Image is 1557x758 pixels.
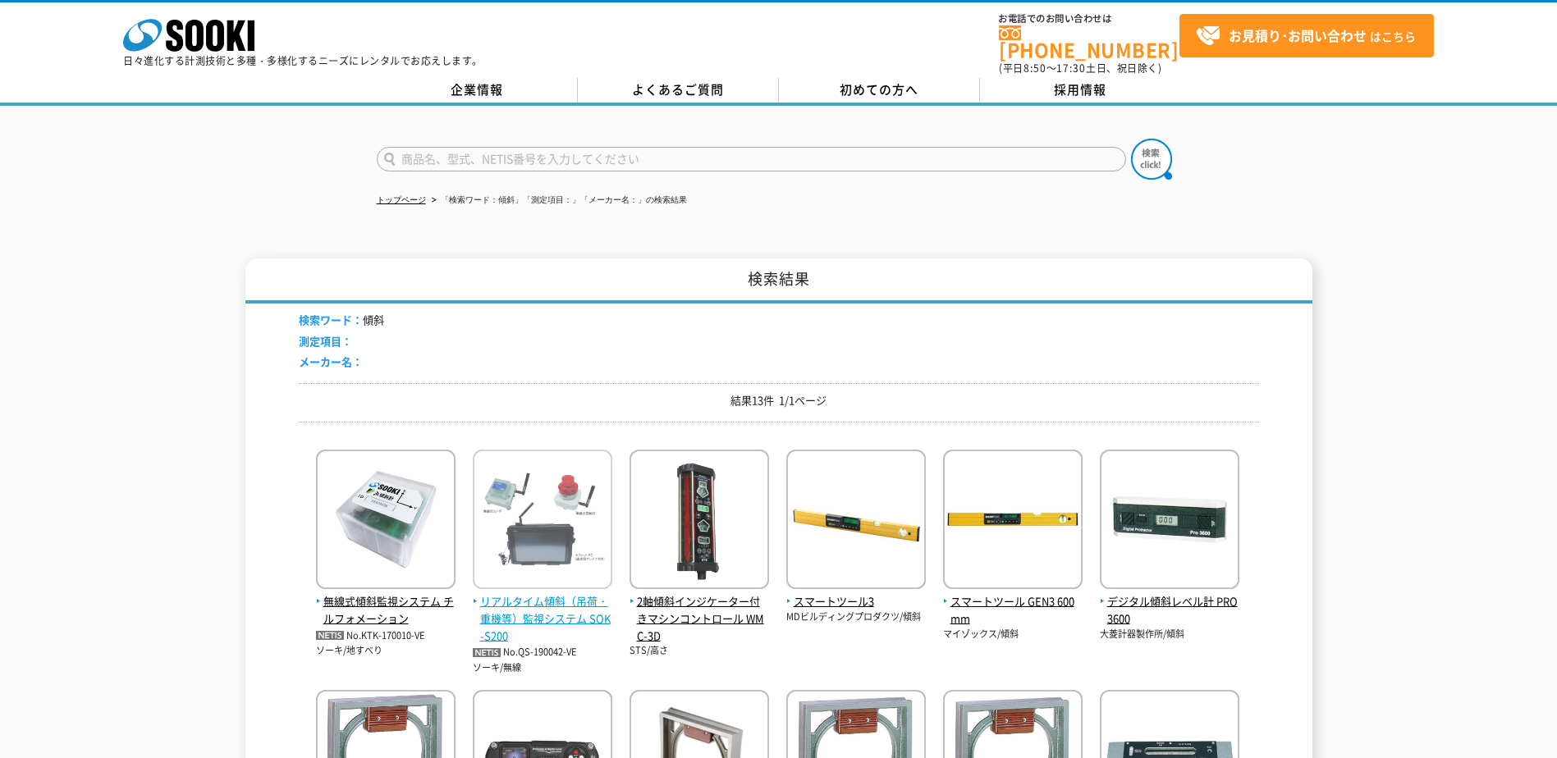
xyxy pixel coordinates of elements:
a: 2軸傾斜インジケーター付きマシンコントロール WMC-3D [630,576,769,644]
h1: 検索結果 [245,258,1312,304]
img: SOK-S200 [473,450,612,593]
img: PRO3600 [1100,450,1239,593]
img: チルフォメーション [316,450,456,593]
li: 「検索ワード：傾斜」「測定項目：」「メーカー名：」の検索結果 [428,192,687,209]
a: 初めての方へ [779,78,980,103]
p: 日々進化する計測技術と多種・多様化するニーズにレンタルでお応えします。 [123,56,483,66]
a: 無線式傾斜監視システム チルフォメーション [316,576,456,627]
p: 大菱計器製作所/傾斜 [1100,628,1239,642]
a: スマートツール GEN3 600mm [943,576,1083,627]
span: 2軸傾斜インジケーター付きマシンコントロール WMC-3D [630,593,769,644]
span: お電話でのお問い合わせは [999,14,1179,24]
span: 検索ワード： [299,312,363,327]
span: メーカー名： [299,354,363,369]
img: GEN3 600mm [943,450,1083,593]
span: 8:50 [1023,61,1046,75]
a: お見積り･お問い合わせはこちら [1179,14,1434,57]
span: 17:30 [1056,61,1086,75]
a: デジタル傾斜レベル計 PRO3600 [1100,576,1239,627]
li: 傾斜 [299,312,384,329]
a: よくあるご質問 [578,78,779,103]
p: MDビルディングプロダクツ/傾斜 [786,610,926,624]
p: No.KTK-170010-VE [316,628,456,645]
span: スマートツール GEN3 600mm [943,593,1083,628]
span: (平日 ～ 土日、祝日除く) [999,61,1161,75]
a: トップページ [377,195,426,204]
span: 初めての方へ [840,80,918,98]
img: btn_search.png [1131,139,1172,180]
a: 採用情報 [980,78,1181,103]
p: ソーキ/地すべり [316,644,456,658]
strong: お見積り･お問い合わせ [1229,25,1367,45]
span: リアルタイム傾斜（吊荷・重機等）監視システム SOK-S200 [473,593,612,644]
a: スマートツール3 [786,576,926,610]
a: [PHONE_NUMBER] [999,25,1179,59]
span: はこちら [1196,24,1416,48]
p: STS/高さ [630,644,769,658]
p: マイゾックス/傾斜 [943,628,1083,642]
span: 無線式傾斜監視システム チルフォメーション [316,593,456,628]
input: 商品名、型式、NETIS番号を入力してください [377,147,1126,171]
p: 結果13件 1/1ページ [299,392,1259,409]
span: デジタル傾斜レベル計 PRO3600 [1100,593,1239,628]
p: ソーキ/無線 [473,661,612,675]
img: WMC-3D [630,450,769,593]
span: スマートツール3 [786,593,926,610]
a: 企業情報 [377,78,578,103]
span: 測定項目： [299,333,352,349]
p: No.QS-190042-VE [473,644,612,661]
a: リアルタイム傾斜（吊荷・重機等）監視システム SOK-S200 [473,576,612,644]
